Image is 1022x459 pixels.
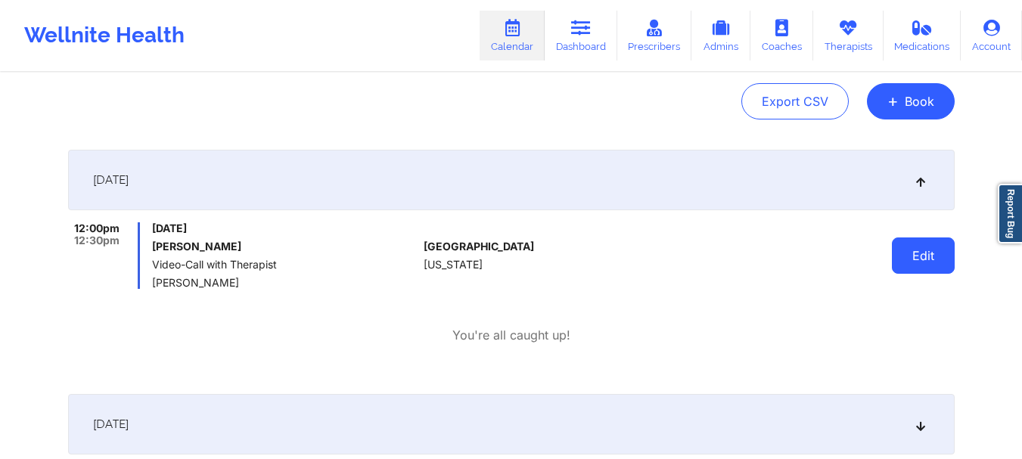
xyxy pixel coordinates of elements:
[887,97,899,105] span: +
[750,11,813,60] a: Coaches
[152,222,418,234] span: [DATE]
[452,327,570,344] p: You're all caught up!
[152,277,418,289] span: [PERSON_NAME]
[867,83,955,119] button: +Book
[617,11,692,60] a: Prescribers
[545,11,617,60] a: Dashboard
[74,234,120,247] span: 12:30pm
[480,11,545,60] a: Calendar
[884,11,961,60] a: Medications
[691,11,750,60] a: Admins
[152,259,418,271] span: Video-Call with Therapist
[93,417,129,432] span: [DATE]
[74,222,120,234] span: 12:00pm
[892,237,955,274] button: Edit
[998,184,1022,243] a: Report Bug
[741,83,849,119] button: Export CSV
[813,11,884,60] a: Therapists
[93,172,129,188] span: [DATE]
[424,240,534,253] span: [GEOGRAPHIC_DATA]
[152,240,418,253] h6: [PERSON_NAME]
[424,259,483,271] span: [US_STATE]
[961,11,1022,60] a: Account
